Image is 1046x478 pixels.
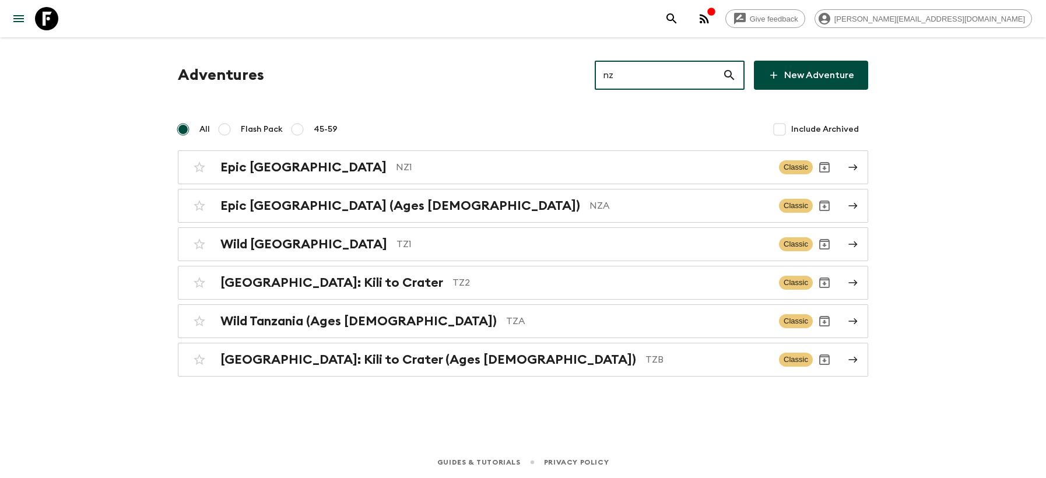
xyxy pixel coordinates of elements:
[437,456,521,469] a: Guides & Tutorials
[220,237,387,252] h2: Wild [GEOGRAPHIC_DATA]
[452,276,770,290] p: TZ2
[199,124,210,135] span: All
[743,15,805,23] span: Give feedback
[779,160,813,174] span: Classic
[660,7,683,30] button: search adventures
[178,189,868,223] a: Epic [GEOGRAPHIC_DATA] (Ages [DEMOGRAPHIC_DATA])NZAClassicArchive
[779,276,813,290] span: Classic
[178,304,868,338] a: Wild Tanzania (Ages [DEMOGRAPHIC_DATA])TZAClassicArchive
[220,275,443,290] h2: [GEOGRAPHIC_DATA]: Kili to Crater
[396,160,770,174] p: NZ1
[178,343,868,377] a: [GEOGRAPHIC_DATA]: Kili to Crater (Ages [DEMOGRAPHIC_DATA])TZBClassicArchive
[791,124,859,135] span: Include Archived
[178,227,868,261] a: Wild [GEOGRAPHIC_DATA]TZ1ClassicArchive
[779,314,813,328] span: Classic
[813,156,836,179] button: Archive
[813,348,836,371] button: Archive
[815,9,1032,28] div: [PERSON_NAME][EMAIL_ADDRESS][DOMAIN_NAME]
[813,233,836,256] button: Archive
[595,59,722,92] input: e.g. AR1, Argentina
[725,9,805,28] a: Give feedback
[813,271,836,294] button: Archive
[178,64,264,87] h1: Adventures
[220,160,387,175] h2: Epic [GEOGRAPHIC_DATA]
[645,353,770,367] p: TZB
[178,150,868,184] a: Epic [GEOGRAPHIC_DATA]NZ1ClassicArchive
[506,314,770,328] p: TZA
[178,266,868,300] a: [GEOGRAPHIC_DATA]: Kili to CraterTZ2ClassicArchive
[813,310,836,333] button: Archive
[779,237,813,251] span: Classic
[813,194,836,217] button: Archive
[589,199,770,213] p: NZA
[779,199,813,213] span: Classic
[220,352,636,367] h2: [GEOGRAPHIC_DATA]: Kili to Crater (Ages [DEMOGRAPHIC_DATA])
[754,61,868,90] a: New Adventure
[220,198,580,213] h2: Epic [GEOGRAPHIC_DATA] (Ages [DEMOGRAPHIC_DATA])
[396,237,770,251] p: TZ1
[544,456,609,469] a: Privacy Policy
[779,353,813,367] span: Classic
[241,124,283,135] span: Flash Pack
[220,314,497,329] h2: Wild Tanzania (Ages [DEMOGRAPHIC_DATA])
[828,15,1031,23] span: [PERSON_NAME][EMAIL_ADDRESS][DOMAIN_NAME]
[7,7,30,30] button: menu
[314,124,338,135] span: 45-59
